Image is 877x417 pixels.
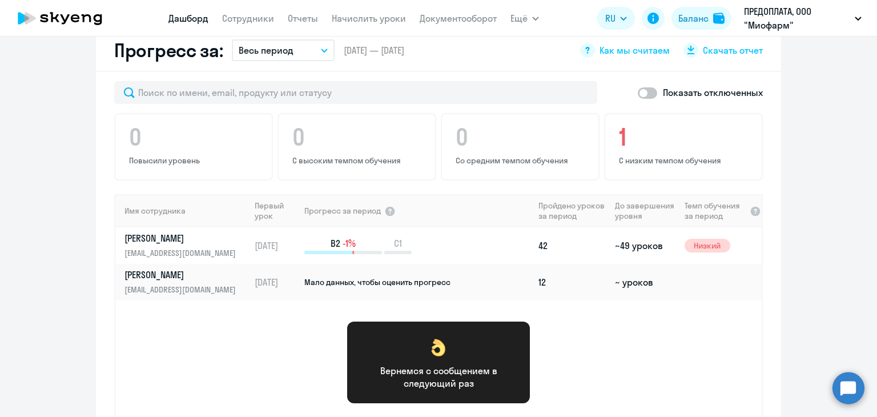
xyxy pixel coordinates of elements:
button: ПРЕДОПЛАТА, ООО "Миофарм" [738,5,867,32]
td: [DATE] [250,227,303,264]
td: ~49 уроков [610,227,679,264]
p: [EMAIL_ADDRESS][DOMAIN_NAME] [124,283,242,296]
p: Показать отключенных [663,86,763,99]
h2: Прогресс за: [114,39,223,62]
span: Мало данных, чтобы оценить прогресс [304,277,450,287]
button: RU [597,7,635,30]
span: [DATE] — [DATE] [344,44,404,57]
span: Темп обучения за период [685,201,746,221]
span: Как мы считаем [600,44,670,57]
th: Пройдено уроков за период [534,194,610,227]
a: Дашборд [168,13,208,24]
th: Имя сотрудника [115,194,250,227]
span: Прогресс за период [304,206,381,216]
td: ~ уроков [610,264,679,300]
h4: 1 [619,123,751,151]
span: Скачать отчет [703,44,763,57]
th: Первый урок [250,194,303,227]
p: С низким темпом обучения [619,155,751,166]
p: [EMAIL_ADDRESS][DOMAIN_NAME] [124,247,242,259]
a: [PERSON_NAME][EMAIL_ADDRESS][DOMAIN_NAME] [124,232,250,259]
a: Начислить уроки [332,13,406,24]
td: 12 [534,264,610,300]
button: Весь период [232,39,335,61]
p: Весь период [239,43,293,57]
th: До завершения уровня [610,194,679,227]
span: C1 [394,237,402,250]
input: Поиск по имени, email, продукту или статусу [114,81,597,104]
td: 42 [534,227,610,264]
button: Ещё [510,7,539,30]
span: B2 [331,237,340,250]
span: -1% [343,237,356,250]
a: Сотрудники [222,13,274,24]
td: [DATE] [250,264,303,300]
p: [PERSON_NAME] [124,232,242,244]
span: Ещё [510,11,528,25]
img: ok [427,335,450,360]
span: RU [605,11,615,25]
span: Низкий [685,239,730,252]
p: ПРЕДОПЛАТА, ООО "Миофарм" [744,5,850,32]
img: balance [713,13,725,24]
button: Балансbalance [671,7,731,30]
a: Документооборот [420,13,497,24]
p: Вернемся с сообщением в следующий раз [361,364,516,390]
a: [PERSON_NAME][EMAIL_ADDRESS][DOMAIN_NAME] [124,268,250,296]
p: [PERSON_NAME] [124,268,242,281]
a: Отчеты [288,13,318,24]
div: Баланс [678,11,709,25]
